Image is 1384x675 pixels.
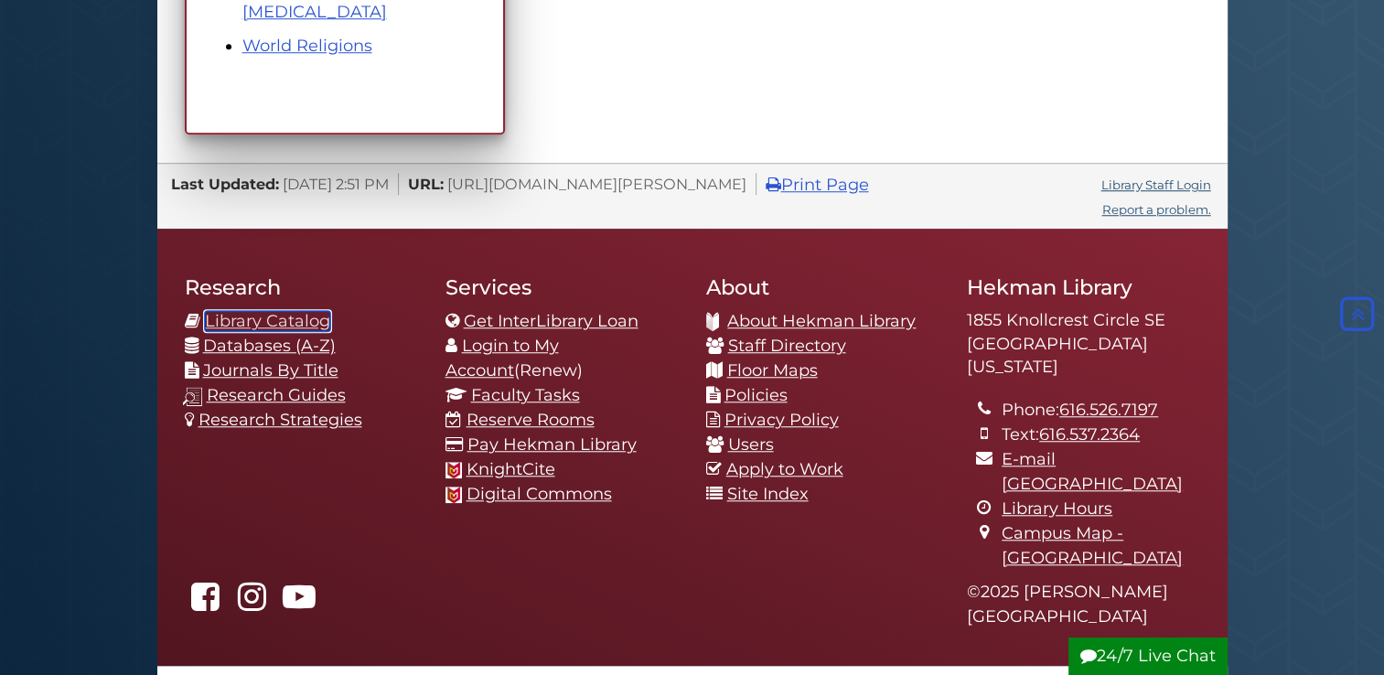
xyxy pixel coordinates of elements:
[727,311,916,331] a: About Hekman Library
[445,336,559,380] a: Login to My Account
[766,175,869,195] a: Print Page
[445,487,462,503] img: Calvin favicon logo
[1002,523,1183,568] a: Campus Map - [GEOGRAPHIC_DATA]
[283,175,389,193] span: [DATE] 2:51 PM
[706,274,939,300] h2: About
[1102,202,1211,217] a: Report a problem.
[467,459,555,479] a: KnightCite
[203,336,336,356] a: Databases (A-Z)
[1039,424,1140,445] a: 616.537.2364
[185,593,227,613] a: Hekman Library on Facebook
[198,410,362,430] a: Research Strategies
[185,274,418,300] h2: Research
[726,459,843,479] a: Apply to Work
[447,175,746,193] span: [URL][DOMAIN_NAME][PERSON_NAME]
[967,309,1200,380] address: 1855 Knollcrest Circle SE [GEOGRAPHIC_DATA][US_STATE]
[766,177,781,193] i: Print Page
[1059,400,1158,420] a: 616.526.7197
[183,387,202,406] img: research-guides-icon-white_37x37.png
[471,385,580,405] a: Faculty Tasks
[1002,449,1183,494] a: E-mail [GEOGRAPHIC_DATA]
[445,274,679,300] h2: Services
[445,334,679,383] li: (Renew)
[1002,398,1199,423] li: Phone:
[1101,177,1211,192] a: Library Staff Login
[467,434,637,455] a: Pay Hekman Library
[967,274,1200,300] h2: Hekman Library
[467,484,612,504] a: Digital Commons
[467,410,595,430] a: Reserve Rooms
[231,593,274,613] a: hekmanlibrary on Instagram
[1068,637,1228,675] button: 24/7 Live Chat
[408,175,444,193] span: URL:
[207,385,346,405] a: Research Guides
[1002,423,1199,447] li: Text:
[171,175,279,193] span: Last Updated:
[967,580,1200,629] p: © 2025 [PERSON_NAME][GEOGRAPHIC_DATA]
[724,410,839,430] a: Privacy Policy
[278,593,320,613] a: Hekman Library on YouTube
[464,311,638,331] a: Get InterLibrary Loan
[1336,305,1379,325] a: Back to Top
[728,336,846,356] a: Staff Directory
[445,462,462,478] img: Calvin favicon logo
[1002,498,1112,519] a: Library Hours
[727,360,818,380] a: Floor Maps
[203,360,338,380] a: Journals By Title
[205,311,330,331] a: Library Catalog
[727,484,809,504] a: Site Index
[728,434,774,455] a: Users
[724,385,788,405] a: Policies
[242,36,372,56] a: World Religions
